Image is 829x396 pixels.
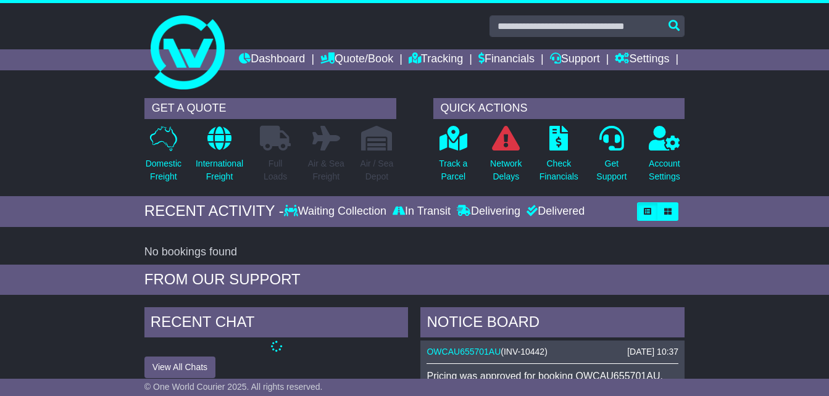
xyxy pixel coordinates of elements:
[144,357,215,378] button: View All Chats
[433,98,685,119] div: QUICK ACTIONS
[409,49,463,70] a: Tracking
[439,157,467,183] p: Track a Parcel
[454,205,523,218] div: Delivering
[649,157,680,183] p: Account Settings
[320,49,393,70] a: Quote/Book
[144,245,685,259] div: No bookings found
[390,205,454,218] div: In Transit
[427,370,678,382] p: Pricing was approved for booking OWCAU655701AU.
[427,347,501,357] a: OWCAU655701AU
[144,307,409,340] div: RECENT CHAT
[144,382,323,392] span: © One World Courier 2025. All rights reserved.
[596,125,627,190] a: GetSupport
[539,157,578,183] p: Check Financials
[596,157,627,183] p: Get Support
[308,157,344,183] p: Air & Sea Freight
[648,125,681,190] a: AccountSettings
[144,98,396,119] div: GET A QUOTE
[539,125,579,190] a: CheckFinancials
[420,307,685,340] div: NOTICE BOARD
[438,125,468,190] a: Track aParcel
[284,205,390,218] div: Waiting Collection
[615,49,669,70] a: Settings
[478,49,535,70] a: Financials
[360,157,394,183] p: Air / Sea Depot
[196,157,243,183] p: International Freight
[145,125,182,190] a: DomesticFreight
[523,205,585,218] div: Delivered
[195,125,244,190] a: InternationalFreight
[490,157,522,183] p: Network Delays
[239,49,305,70] a: Dashboard
[146,157,181,183] p: Domestic Freight
[489,125,522,190] a: NetworkDelays
[504,347,544,357] span: INV-10442
[260,157,291,183] p: Full Loads
[427,347,678,357] div: ( )
[550,49,600,70] a: Support
[144,271,685,289] div: FROM OUR SUPPORT
[144,202,284,220] div: RECENT ACTIVITY -
[627,347,678,357] div: [DATE] 10:37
